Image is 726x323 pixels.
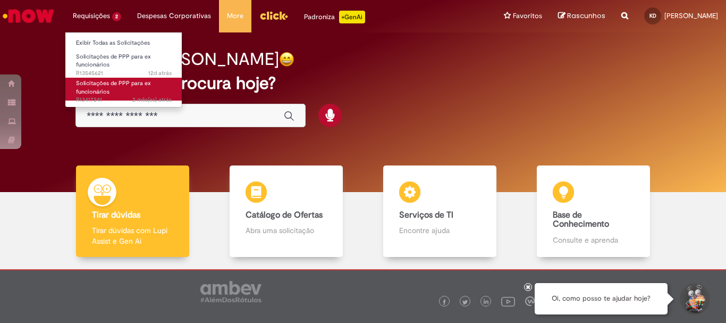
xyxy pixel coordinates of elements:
[92,210,140,220] b: Tirar dúvidas
[678,283,710,315] button: Iniciar Conversa de Suporte
[363,165,517,258] a: Serviços de TI Encontre ajuda
[513,11,542,21] span: Favoritos
[553,235,634,245] p: Consulte e aprenda
[132,96,172,104] time: 14/08/2025 11:39:50
[56,165,209,258] a: Tirar dúvidas Tirar dúvidas com Lupi Assist e Gen Ai
[339,11,365,23] p: +GenAi
[649,12,656,19] span: KD
[112,12,121,21] span: 2
[227,11,243,21] span: More
[567,11,605,21] span: Rascunhos
[92,225,173,246] p: Tirar dúvidas com Lupi Assist e Gen Ai
[553,210,609,230] b: Base de Conhecimento
[76,96,172,104] span: R13417241
[664,11,718,20] span: [PERSON_NAME]
[76,79,151,96] span: Solicitações de PPP para ex funcionários
[535,283,668,314] div: Oi, como posso te ajudar hoje?
[209,165,363,258] a: Catálogo de Ofertas Abra uma solicitação
[76,69,172,78] span: R13545621
[304,11,365,23] div: Padroniza
[558,11,605,21] a: Rascunhos
[259,7,288,23] img: click_logo_yellow_360x200.png
[525,296,535,306] img: logo_footer_workplace.png
[148,69,172,77] span: 12d atrás
[484,299,489,305] img: logo_footer_linkedin.png
[75,74,651,93] h2: O que você procura hoje?
[65,32,182,107] ul: Requisições
[200,281,261,302] img: logo_footer_ambev_rotulo_gray.png
[279,52,294,67] img: happy-face.png
[65,78,182,101] a: Aberto R13417241 : Solicitações de PPP para ex funcionários
[137,11,211,21] span: Despesas Corporativas
[65,37,182,49] a: Exibir Todas as Solicitações
[399,225,480,236] p: Encontre ajuda
[246,225,326,236] p: Abra uma solicitação
[246,210,323,220] b: Catálogo de Ofertas
[148,69,172,77] time: 18/09/2025 08:07:04
[73,11,110,21] span: Requisições
[1,5,56,27] img: ServiceNow
[517,165,670,258] a: Base de Conhecimento Consulte e aprenda
[132,96,172,104] span: 2 mês(es) atrás
[76,53,151,69] span: Solicitações de PPP para ex funcionários
[399,210,453,220] b: Serviços de TI
[501,294,515,308] img: logo_footer_youtube.png
[65,51,182,74] a: Aberto R13545621 : Solicitações de PPP para ex funcionários
[442,300,447,305] img: logo_footer_facebook.png
[462,300,468,305] img: logo_footer_twitter.png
